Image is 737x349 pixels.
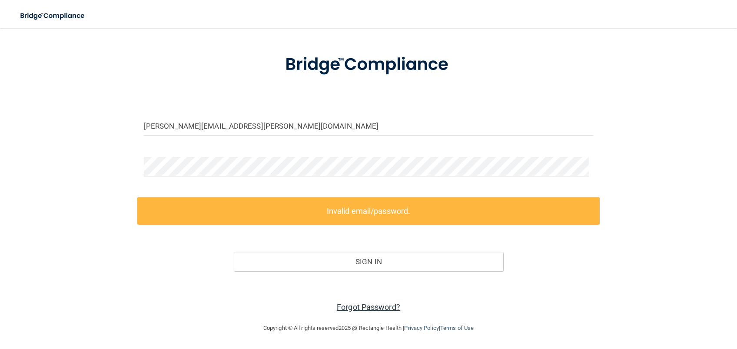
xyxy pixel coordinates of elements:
img: bridge_compliance_login_screen.278c3ca4.svg [267,42,470,87]
input: Email [144,116,593,136]
a: Privacy Policy [404,325,438,331]
img: bridge_compliance_login_screen.278c3ca4.svg [13,7,93,25]
label: Invalid email/password. [137,197,600,225]
div: Copyright © All rights reserved 2025 @ Rectangle Health | | [210,314,527,342]
a: Terms of Use [440,325,474,331]
button: Sign In [234,252,504,271]
a: Forgot Password? [337,302,400,312]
